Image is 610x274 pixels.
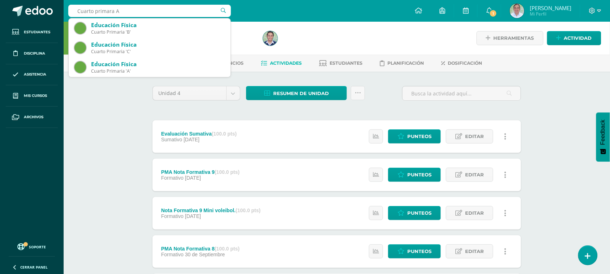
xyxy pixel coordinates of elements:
[547,31,601,45] a: Actividad
[600,120,606,145] span: Feedback
[407,206,431,220] span: Punteos
[161,246,240,252] div: PMA Nota Formativa 8
[319,57,362,69] a: Estudiantes
[564,31,592,45] span: Actividad
[388,244,441,258] a: Punteos
[273,87,329,100] span: Resumen de unidad
[330,60,362,66] span: Estudiantes
[6,43,58,64] a: Disciplina
[388,129,441,144] a: Punteos
[407,130,431,143] span: Punteos
[158,86,221,100] span: Unidad 4
[24,114,43,120] span: Archivos
[263,31,278,46] img: 707b257b70002fbcf94b7b0c242b3eca.png
[153,86,240,100] a: Unidad 4
[212,131,237,137] strong: (100.0 pts)
[236,207,261,213] strong: (100.0 pts)
[270,60,302,66] span: Actividades
[91,68,225,74] div: Cuarto Primaria 'A'
[68,5,231,17] input: Busca un usuario...
[6,107,58,128] a: Archivos
[6,22,58,43] a: Estudiantes
[20,265,48,270] span: Cerrar panel
[91,60,225,68] div: Educación Física
[442,57,482,69] a: Dosificación
[388,168,441,182] a: Punteos
[24,72,46,77] span: Asistencia
[477,31,544,45] a: Herramientas
[510,4,524,18] img: e2f18d5cfe6527f0f7c35a5cbf378eab.png
[448,60,482,66] span: Dosificación
[380,57,424,69] a: Planificación
[465,168,484,181] span: Editar
[91,29,225,35] div: Cuarto Primaria 'B'
[161,252,184,257] span: Formativo
[494,31,534,45] span: Herramientas
[530,4,571,12] span: [PERSON_NAME]
[465,245,484,258] span: Editar
[261,57,302,69] a: Actividades
[215,169,240,175] strong: (100.0 pts)
[6,64,58,86] a: Asistencia
[161,213,184,219] span: Formativo
[218,60,244,66] span: Anuncios
[161,169,240,175] div: PMA Nota Formativa 9
[9,241,55,251] a: Soporte
[465,206,484,220] span: Editar
[215,246,240,252] strong: (100.0 pts)
[6,85,58,107] a: Mis cursos
[161,175,184,181] span: Formativo
[91,48,225,55] div: Cuarto Primaria 'C'
[407,168,431,181] span: Punteos
[596,112,610,162] button: Feedback - Mostrar encuesta
[91,21,225,29] div: Educación Física
[387,60,424,66] span: Planificación
[91,41,225,48] div: Educación Física
[530,11,571,17] span: Mi Perfil
[161,207,261,213] div: Nota Formativa 9 Mini voleibol.
[185,175,201,181] span: [DATE]
[29,244,46,249] span: Soporte
[184,137,199,142] span: [DATE]
[407,245,431,258] span: Punteos
[185,252,225,257] span: 30 de Septiembre
[185,213,201,219] span: [DATE]
[489,9,497,17] span: 1
[24,29,50,35] span: Estudiantes
[388,206,441,220] a: Punteos
[24,93,47,99] span: Mis cursos
[161,137,182,142] span: Sumativo
[24,51,45,56] span: Disciplina
[403,86,521,100] input: Busca la actividad aquí...
[246,86,347,100] a: Resumen de unidad
[465,130,484,143] span: Editar
[161,131,237,137] div: Evaluación Sumativa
